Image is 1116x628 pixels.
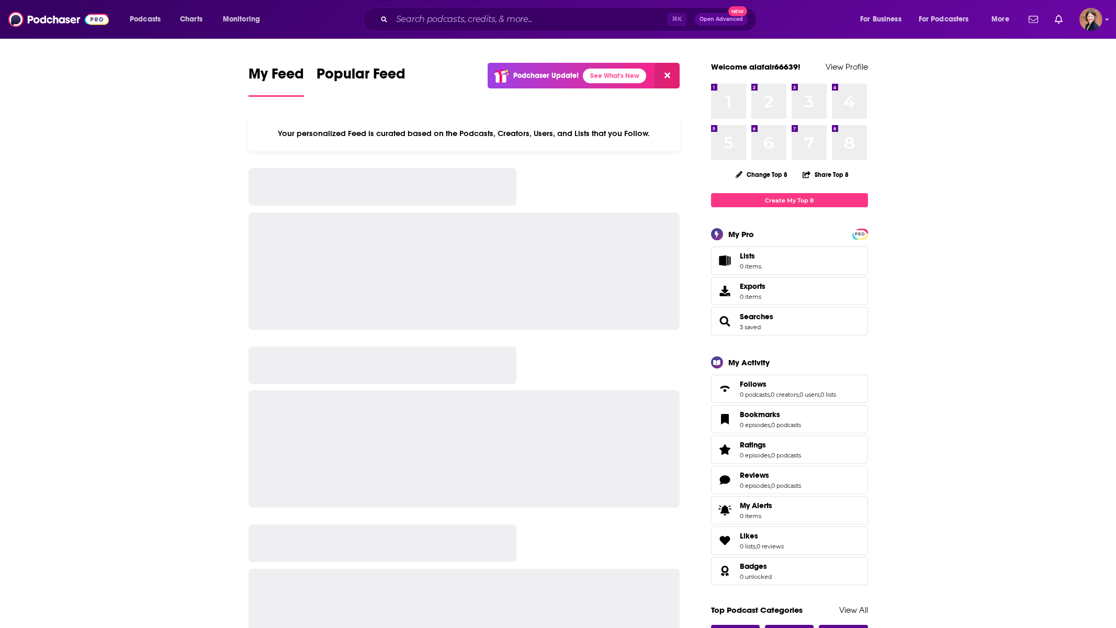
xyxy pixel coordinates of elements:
div: Search podcasts, credits, & more... [373,7,766,31]
button: Change Top 8 [729,168,794,181]
a: Likes [715,533,736,548]
a: Lists [711,246,868,275]
span: Podcasts [130,12,161,27]
a: Badges [715,564,736,578]
span: Exports [740,282,765,291]
span: Lists [715,253,736,268]
span: Likes [740,531,758,541]
a: Show notifications dropdown [1051,10,1067,28]
a: 0 users [799,391,819,398]
button: Show profile menu [1079,8,1102,31]
span: My Alerts [740,501,772,510]
a: Searches [740,312,773,321]
span: Follows [711,375,868,403]
a: 0 podcasts [771,482,801,489]
img: User Profile [1079,8,1102,31]
span: Reviews [740,470,769,480]
span: 0 items [740,293,765,300]
span: , [770,391,771,398]
span: , [770,452,771,459]
span: , [770,482,771,489]
span: Reviews [711,466,868,494]
span: , [770,421,771,429]
span: More [991,12,1009,27]
a: PRO [854,230,866,238]
a: Exports [711,277,868,305]
a: Bookmarks [715,412,736,427]
button: open menu [122,11,174,28]
a: 0 episodes [740,452,770,459]
span: Bookmarks [740,410,780,419]
a: 0 creators [771,391,798,398]
a: 0 episodes [740,482,770,489]
button: open menu [216,11,274,28]
a: 0 podcasts [771,421,801,429]
a: 0 podcasts [740,391,770,398]
span: Follows [740,379,766,389]
span: Lists [740,251,761,261]
a: Ratings [740,440,801,450]
a: See What's New [583,69,646,83]
a: Charts [173,11,209,28]
a: 0 lists [740,543,756,550]
span: My Feed [249,65,304,89]
span: Ratings [711,435,868,464]
a: Follows [715,382,736,396]
span: , [756,543,757,550]
a: Show notifications dropdown [1024,10,1042,28]
a: 3 saved [740,323,761,331]
a: My Alerts [711,496,868,524]
span: Bookmarks [711,405,868,433]
span: Badges [740,562,767,571]
div: Your personalized Feed is curated based on the Podcasts, Creators, Users, and Lists that you Follow. [249,116,680,151]
span: Popular Feed [317,65,405,89]
span: Searches [711,307,868,335]
span: ⌘ K [667,13,686,26]
span: For Business [860,12,901,27]
a: 0 podcasts [771,452,801,459]
a: My Feed [249,65,304,97]
a: 0 unlocked [740,573,772,580]
img: Podchaser - Follow, Share and Rate Podcasts [8,9,109,29]
button: Open AdvancedNew [695,13,748,26]
span: Logged in as alafair66639 [1079,8,1102,31]
a: Badges [740,562,772,571]
span: Charts [180,12,202,27]
a: Popular Feed [317,65,405,97]
a: View Profile [826,62,868,72]
a: Likes [740,531,784,541]
a: Ratings [715,442,736,457]
div: My Pro [728,229,754,239]
span: For Podcasters [919,12,969,27]
a: 0 reviews [757,543,784,550]
span: Likes [711,526,868,555]
a: Top Podcast Categories [711,605,803,615]
p: Podchaser Update! [513,71,579,80]
a: Reviews [715,473,736,487]
span: , [819,391,820,398]
span: My Alerts [715,503,736,518]
button: Share Top 8 [802,164,849,185]
span: New [728,6,747,16]
span: Lists [740,251,755,261]
span: , [798,391,799,398]
a: View All [839,605,868,615]
span: Open Advanced [700,17,743,22]
input: Search podcasts, credits, & more... [392,11,667,28]
button: open menu [853,11,915,28]
a: 0 episodes [740,421,770,429]
a: Reviews [740,470,801,480]
div: My Activity [728,357,770,367]
a: Bookmarks [740,410,801,419]
a: Follows [740,379,836,389]
a: Searches [715,314,736,329]
span: Monitoring [223,12,260,27]
span: Exports [715,284,736,298]
a: 0 lists [820,391,836,398]
span: Badges [711,557,868,585]
span: 0 items [740,512,772,520]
